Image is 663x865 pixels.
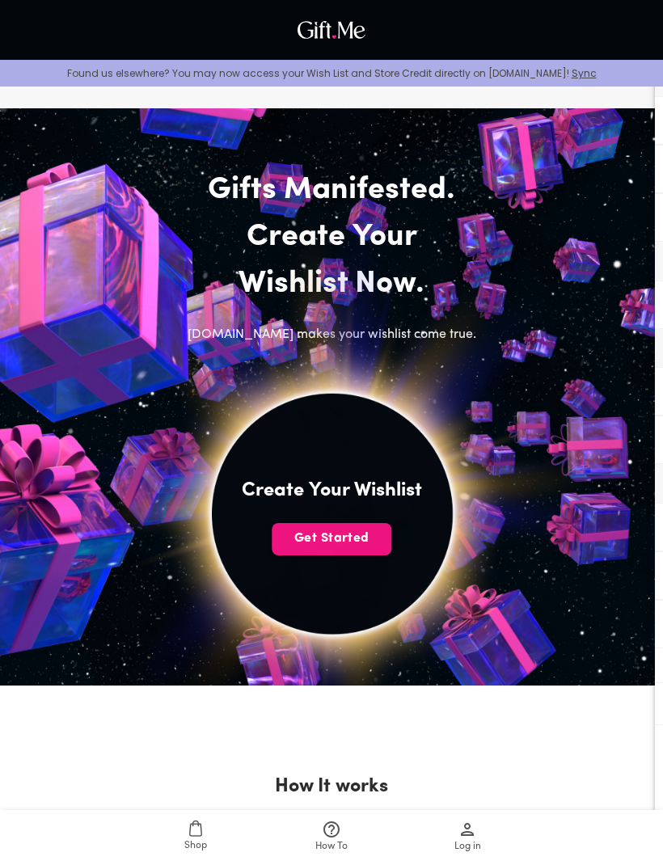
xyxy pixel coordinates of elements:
a: Log in [399,810,535,865]
a: Sync [572,66,597,80]
h2: Gifts Manifested. [163,167,500,214]
img: hero_sun_mobile.png [34,215,630,811]
a: How To [264,810,399,865]
img: GiftMe Logo [293,17,370,43]
span: Get Started [272,530,391,547]
span: Log in [454,839,481,854]
h2: How It works [275,774,388,800]
button: Get Started [272,523,391,555]
h4: Create Your Wishlist [242,478,422,504]
a: Shop [128,810,264,865]
p: Found us elsewhere? You may now access your Wish List and Store Credit directly on [DOMAIN_NAME]! [13,66,650,80]
span: How To [315,839,348,854]
span: Shop [184,838,207,854]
